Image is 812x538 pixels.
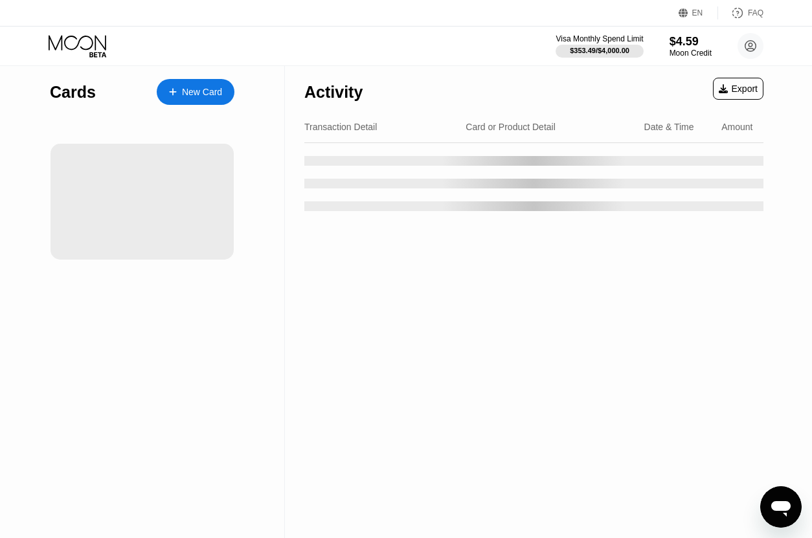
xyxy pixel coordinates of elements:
[713,78,763,100] div: Export
[679,6,718,19] div: EN
[721,122,752,132] div: Amount
[670,49,712,58] div: Moon Credit
[556,34,643,43] div: Visa Monthly Spend Limit
[466,122,556,132] div: Card or Product Detail
[556,34,643,58] div: Visa Monthly Spend Limit$353.49/$4,000.00
[760,486,802,528] iframe: Bouton de lancement de la fenêtre de messagerie
[570,47,629,54] div: $353.49 / $4,000.00
[644,122,694,132] div: Date & Time
[182,87,222,98] div: New Card
[670,35,712,58] div: $4.59Moon Credit
[748,8,763,17] div: FAQ
[157,79,234,105] div: New Card
[670,35,712,49] div: $4.59
[692,8,703,17] div: EN
[719,84,758,94] div: Export
[304,83,363,102] div: Activity
[304,122,377,132] div: Transaction Detail
[50,83,96,102] div: Cards
[718,6,763,19] div: FAQ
